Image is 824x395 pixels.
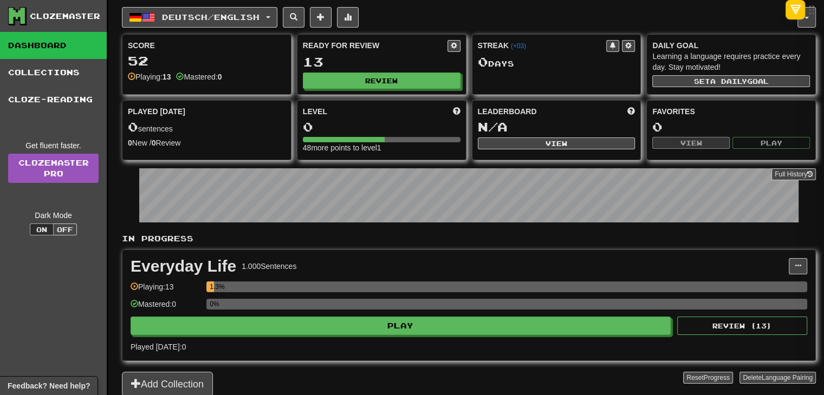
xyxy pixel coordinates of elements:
div: New / Review [128,137,286,148]
button: More stats [337,7,359,28]
div: Streak [478,40,607,51]
span: Level [303,106,327,117]
button: View [652,137,730,149]
span: Open feedback widget [8,380,90,391]
div: Mastered: [176,71,222,82]
button: Deutsch/English [122,7,277,28]
button: ResetProgress [683,372,732,384]
strong: 0 [152,139,156,147]
p: In Progress [122,233,816,244]
span: Played [DATE]: 0 [131,343,186,351]
button: Search sentences [283,7,304,28]
span: Score more points to level up [453,106,460,117]
button: Play [131,317,671,335]
div: Mastered: 0 [131,299,201,317]
span: Progress [704,374,730,381]
strong: 13 [163,73,171,81]
div: Day s [478,55,635,69]
strong: 0 [128,139,132,147]
div: Dark Mode [8,210,99,221]
div: Ready for Review [303,40,447,51]
button: Seta dailygoal [652,75,810,87]
span: Language Pairing [762,374,813,381]
div: 1.3% [210,281,214,292]
div: 52 [128,54,286,68]
span: 0 [128,119,138,134]
button: Review (13) [677,317,807,335]
span: Leaderboard [478,106,537,117]
div: Daily Goal [652,40,810,51]
button: Review [303,73,460,89]
div: Learning a language requires practice every day. Stay motivated! [652,51,810,73]
div: 1.000 Sentences [242,261,296,272]
button: Add sentence to collection [310,7,332,28]
strong: 0 [218,73,222,81]
button: Off [53,223,77,235]
div: 0 [652,120,810,134]
span: 0 [478,54,488,69]
div: Everyday Life [131,258,236,274]
div: Favorites [652,106,810,117]
span: a daily [710,77,747,85]
span: N/A [478,119,508,134]
div: 13 [303,55,460,69]
button: Play [732,137,810,149]
div: Playing: 13 [131,281,201,299]
button: Full History [771,168,816,180]
div: sentences [128,120,286,134]
div: 0 [303,120,460,134]
span: Played [DATE] [128,106,185,117]
div: 48 more points to level 1 [303,142,460,153]
div: Score [128,40,286,51]
div: Playing: [128,71,171,82]
span: This week in points, UTC [627,106,635,117]
a: ClozemasterPro [8,154,99,183]
div: Get fluent faster. [8,140,99,151]
button: On [30,223,54,235]
span: Deutsch / English [162,12,259,22]
button: View [478,137,635,149]
a: (+03) [511,42,526,50]
div: Clozemaster [30,11,100,22]
button: DeleteLanguage Pairing [739,372,816,384]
